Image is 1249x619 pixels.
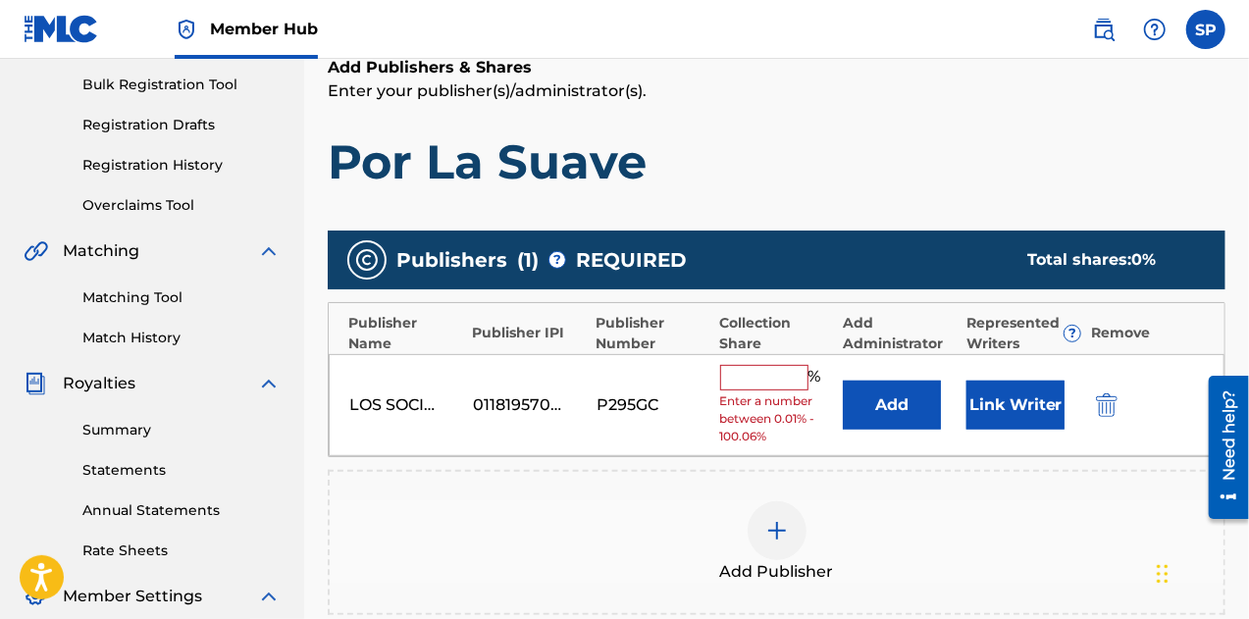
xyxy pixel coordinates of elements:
[517,245,539,275] span: ( 1 )
[24,372,47,395] img: Royalties
[63,239,139,263] span: Matching
[719,313,833,354] div: Collection Share
[82,420,281,440] a: Summary
[82,328,281,348] a: Match History
[63,585,202,608] span: Member Settings
[24,585,47,608] img: Member Settings
[328,132,1225,191] h1: Por La Suave
[257,239,281,263] img: expand
[1065,326,1080,341] span: ?
[1084,10,1123,49] a: Public Search
[1092,18,1116,41] img: search
[63,372,135,395] span: Royalties
[1186,10,1225,49] div: User Menu
[175,18,198,41] img: Top Rightsholder
[472,323,586,343] div: Publisher IPI
[257,585,281,608] img: expand
[328,56,1225,79] h6: Add Publishers & Shares
[1157,544,1169,603] div: Drag
[82,500,281,521] a: Annual Statements
[966,381,1065,430] button: Link Writer
[549,252,565,268] span: ?
[82,287,281,308] a: Matching Tool
[576,245,687,275] span: REQUIRED
[82,195,281,216] a: Overclaims Tool
[765,519,789,542] img: add
[257,372,281,395] img: expand
[1091,323,1205,343] div: Remove
[1096,393,1118,417] img: 12a2ab48e56ec057fbd8.svg
[720,560,834,584] span: Add Publisher
[82,155,281,176] a: Registration History
[82,75,281,95] a: Bulk Registration Tool
[396,245,507,275] span: Publishers
[355,248,379,272] img: publishers
[1151,525,1249,619] iframe: Chat Widget
[720,392,834,445] span: Enter a number between 0.01% - 100.06%
[596,313,709,354] div: Publisher Number
[1028,248,1186,272] div: Total shares:
[328,79,1225,103] p: Enter your publisher(s)/administrator(s).
[1132,250,1157,269] span: 0 %
[24,15,99,43] img: MLC Logo
[82,460,281,481] a: Statements
[348,313,462,354] div: Publisher Name
[844,313,958,354] div: Add Administrator
[1143,18,1167,41] img: help
[843,381,941,430] button: Add
[82,541,281,561] a: Rate Sheets
[808,365,826,390] span: %
[967,313,1081,354] div: Represented Writers
[1194,368,1249,526] iframe: Resource Center
[1135,10,1174,49] div: Help
[210,18,318,40] span: Member Hub
[24,239,48,263] img: Matching
[82,115,281,135] a: Registration Drafts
